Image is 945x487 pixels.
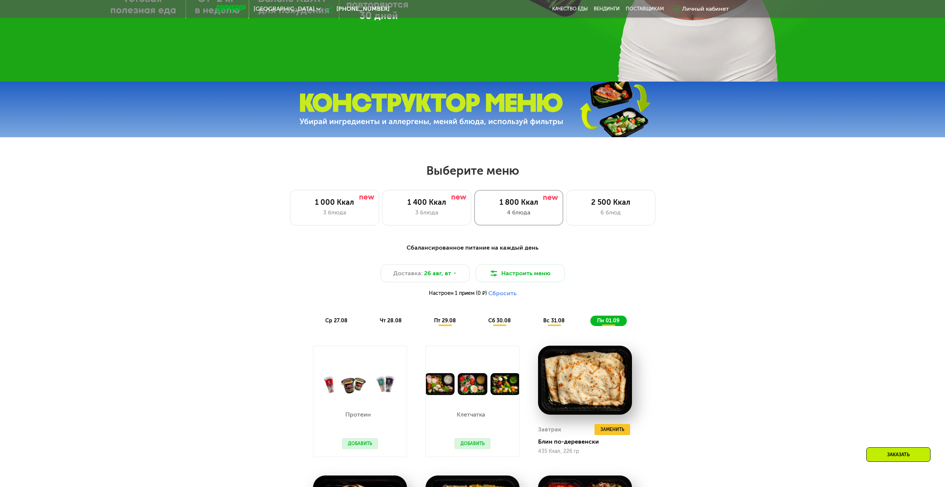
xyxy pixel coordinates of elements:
div: 435 Ккал, 226 гр [538,448,632,454]
a: Вендинги [594,6,620,12]
span: ср 27.08 [325,317,348,324]
div: 6 блюд [574,208,648,217]
div: 1 000 Ккал [298,198,371,207]
span: чт 28.08 [380,317,402,324]
p: Протеин [342,412,374,418]
div: Сбалансированное питание на каждый день [253,243,693,253]
span: 26 авг, вт [424,269,451,278]
span: пн 01.09 [597,317,619,324]
button: Заменить [594,424,630,435]
div: 3 блюда [390,208,463,217]
div: Блин по-деревенски [538,438,638,445]
span: Заменить [600,426,624,433]
span: пт 29.08 [434,317,456,324]
span: Доставка: [393,269,423,278]
a: [PHONE_NUMBER] [325,4,390,13]
span: Настроен 1 прием (0 ₽) [429,291,487,296]
p: Клетчатка [454,412,487,418]
div: 4 блюда [482,208,555,217]
div: поставщикам [626,6,664,12]
button: Добавить [454,438,491,449]
button: Добавить [342,438,378,449]
button: Настроить меню [476,264,565,282]
span: [GEOGRAPHIC_DATA] [254,6,315,12]
div: 2 500 Ккал [574,198,648,207]
div: 1 800 Ккал [482,198,555,207]
h2: Выберите меню [24,163,921,178]
span: вс 31.08 [543,317,565,324]
button: Сбросить [488,290,517,297]
span: сб 30.08 [488,317,511,324]
div: Личный кабинет [682,4,729,13]
div: 1 400 Ккал [390,198,463,207]
div: Завтрак [538,424,561,435]
div: Заказать [866,447,931,462]
a: Качество еды [552,6,588,12]
div: 3 блюда [298,208,371,217]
